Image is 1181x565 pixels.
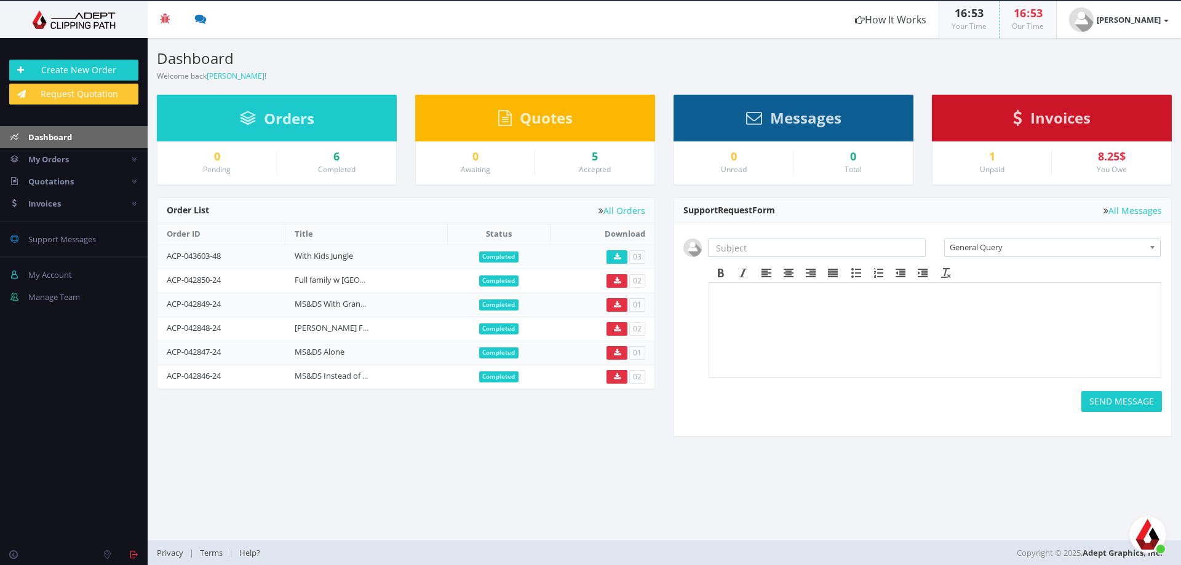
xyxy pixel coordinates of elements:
[942,151,1042,163] a: 1
[28,234,96,245] span: Support Messages
[1061,151,1162,163] div: 8.25$
[167,151,267,163] a: 0
[708,239,926,257] input: Subject
[683,151,784,163] a: 0
[157,547,189,558] a: Privacy
[550,223,654,245] th: Download
[167,274,221,285] a: ACP-042850-24
[967,6,971,20] span: :
[955,6,967,20] span: 16
[194,547,229,558] a: Terms
[1012,21,1044,31] small: Our Time
[777,265,800,281] div: Align center
[448,223,551,245] th: Status
[479,275,519,286] span: Completed
[295,370,381,381] a: MS&DS Instead of Bride
[544,151,645,163] a: 5
[755,265,777,281] div: Align left
[9,60,138,81] a: Create New Order
[1030,6,1043,20] span: 53
[28,132,72,143] span: Dashboard
[1057,1,1181,38] a: [PERSON_NAME]
[843,1,939,38] a: How It Works
[683,204,775,216] span: Support Form
[1017,547,1163,559] span: Copyright © 2025,
[285,223,448,245] th: Title
[28,198,61,209] span: Invoices
[157,50,655,66] h3: Dashboard
[822,265,844,281] div: Justify
[240,116,314,127] a: Orders
[709,283,1161,377] iframe: Rich Text Area. Press ALT-F9 for menu. Press ALT-F10 for toolbar. Press ALT-0 for help
[167,250,221,261] a: ACP-043603-48
[800,265,822,281] div: Align right
[845,265,867,281] div: Bullet list
[971,6,984,20] span: 53
[167,298,221,309] a: ACP-042849-24
[479,251,519,263] span: Completed
[286,151,387,163] a: 6
[28,176,74,187] span: Quotations
[1129,516,1166,553] a: פתח צ'אט
[295,322,383,333] a: [PERSON_NAME] Family
[935,265,957,281] div: Clear formatting
[203,164,231,175] small: Pending
[425,151,525,163] a: 0
[889,265,912,281] div: Decrease indent
[28,269,72,280] span: My Account
[295,250,353,261] a: With Kids Jungle
[1097,164,1127,175] small: You Owe
[207,71,264,81] a: [PERSON_NAME]
[167,370,221,381] a: ACP-042846-24
[746,115,841,126] a: Messages
[1083,547,1163,558] a: Adept Graphics, Inc.
[233,547,266,558] a: Help?
[952,21,987,31] small: Your Time
[479,299,519,310] span: Completed
[845,164,862,175] small: Total
[732,265,754,281] div: Italic
[167,204,209,216] span: Order List
[479,323,519,334] span: Completed
[1081,391,1162,412] button: SEND MESSAGE
[167,322,221,333] a: ACP-042848-24
[1069,7,1094,32] img: user_default.jpg
[1013,115,1091,126] a: Invoices
[157,71,266,81] small: Welcome back !
[950,239,1144,255] span: General Query
[295,274,418,285] a: Full family w [GEOGRAPHIC_DATA]
[1014,6,1026,20] span: 16
[479,371,519,382] span: Completed
[683,239,702,257] img: user_default.jpg
[721,164,747,175] small: Unread
[718,204,752,216] span: Request
[1030,108,1091,128] span: Invoices
[157,540,833,565] div: | |
[598,206,645,215] a: All Orders
[479,347,519,358] span: Completed
[1103,206,1162,215] a: All Messages
[710,265,732,281] div: Bold
[579,164,611,175] small: Accepted
[912,265,934,281] div: Increase indent
[1026,6,1030,20] span: :
[9,84,138,105] a: Request Quotation
[295,298,380,309] a: MS&DS With Grandkids
[295,346,344,357] a: MS&DS Alone
[318,164,356,175] small: Completed
[157,223,285,245] th: Order ID
[167,346,221,357] a: ACP-042847-24
[498,115,573,126] a: Quotes
[28,154,69,165] span: My Orders
[28,291,80,302] span: Manage Team
[1097,14,1161,25] strong: [PERSON_NAME]
[520,108,573,128] span: Quotes
[9,10,138,29] img: Adept Graphics
[803,151,904,163] div: 0
[264,108,314,128] span: Orders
